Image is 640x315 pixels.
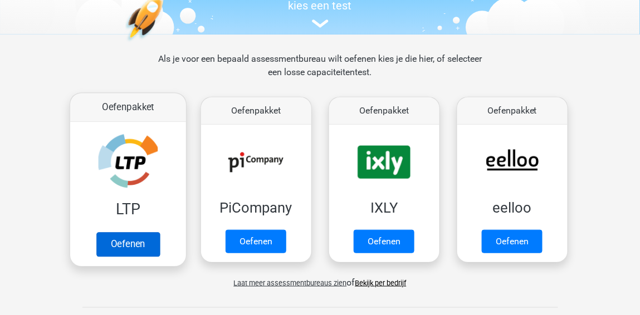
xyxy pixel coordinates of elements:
[234,279,347,287] span: Laat meer assessmentbureaus zien
[355,279,407,287] a: Bekijk per bedrijf
[312,19,329,28] img: assessment
[64,267,577,289] div: of
[226,230,286,253] a: Oefenen
[149,52,491,92] div: Als je voor een bepaald assessmentbureau wilt oefenen kies je die hier, of selecteer een losse ca...
[354,230,414,253] a: Oefenen
[96,232,159,257] a: Oefenen
[482,230,543,253] a: Oefenen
